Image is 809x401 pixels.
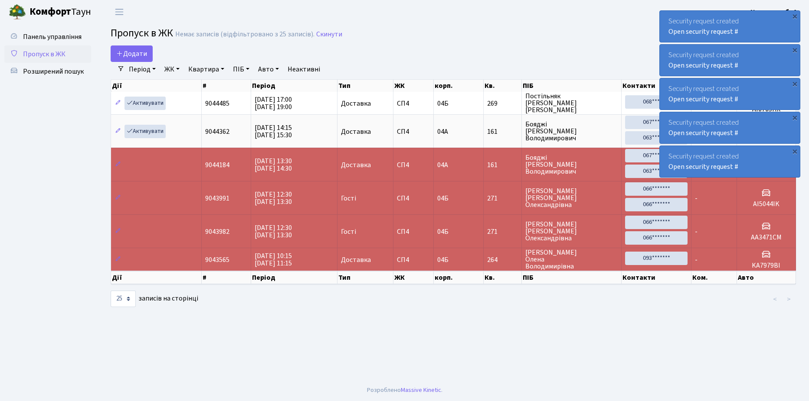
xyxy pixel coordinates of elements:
span: 264 [487,256,518,263]
span: Пропуск в ЖК [111,26,173,41]
span: СП4 [397,228,430,235]
span: 9044362 [205,127,229,136]
span: [DATE] 17:00 [DATE] 19:00 [255,95,292,112]
div: Немає записів (відфільтровано з 25 записів). [175,30,314,39]
div: × [790,147,799,155]
th: Період [251,271,338,284]
span: Доставка [341,162,371,168]
a: Open security request # [668,61,738,70]
th: Контакти [622,271,691,284]
span: 04Б [437,194,449,203]
label: записів на сторінці [111,291,198,307]
span: Гості [341,195,356,202]
div: × [790,12,799,20]
span: - [695,194,698,203]
span: Гості [341,228,356,235]
span: Доставка [341,100,371,107]
th: Контакти [622,80,691,92]
span: Доставка [341,256,371,263]
th: Дії [111,80,202,92]
span: [DATE] 12:30 [DATE] 13:30 [255,190,292,207]
span: 04Б [437,227,449,236]
span: 04Б [437,255,449,265]
span: Панель управління [23,32,82,42]
span: [DATE] 10:15 [DATE] 11:15 [255,251,292,268]
div: Security request created [660,11,800,42]
span: 9043565 [205,255,229,265]
span: СП4 [397,162,430,168]
span: Додати [116,49,147,58]
span: 04А [437,127,448,136]
div: × [790,45,799,54]
th: Кв. [484,80,522,92]
h5: KA7979BI [740,262,792,270]
span: СП4 [397,100,430,107]
b: Консьєрж б. 4. [750,7,799,17]
th: ПІБ [522,271,622,284]
span: [DATE] 13:30 [DATE] 14:30 [255,156,292,173]
img: logo.png [9,3,26,21]
span: 271 [487,195,518,202]
div: Security request created [660,146,800,177]
span: 9043991 [205,194,229,203]
a: Неактивні [284,62,324,77]
th: Період [251,80,338,92]
th: ЖК [393,80,434,92]
span: [PERSON_NAME] [PERSON_NAME] Олександрівна [525,221,618,242]
div: Security request created [660,45,800,76]
h5: AA3471CM [740,233,792,242]
a: Open security request # [668,27,738,36]
span: СП4 [397,256,430,263]
span: Розширений пошук [23,67,84,76]
span: 04Б [437,99,449,108]
span: [DATE] 14:15 [DATE] 15:30 [255,123,292,140]
th: Авто [737,271,796,284]
a: Open security request # [668,162,738,171]
a: Квартира [185,62,228,77]
span: Постільняк [PERSON_NAME] [PERSON_NAME] [525,93,618,113]
th: Кв. [484,271,522,284]
span: СП4 [397,128,430,135]
div: × [790,113,799,122]
a: Скинути [316,30,342,39]
span: 161 [487,128,518,135]
span: СП4 [397,195,430,202]
a: Open security request # [668,94,738,104]
th: Дії [111,271,202,284]
span: [PERSON_NAME] [PERSON_NAME] Олександрівна [525,188,618,208]
span: Доставка [341,128,371,135]
a: Авто [255,62,282,77]
span: Бояджі [PERSON_NAME] Володимирович [525,121,618,142]
div: Розроблено . [367,385,442,395]
th: Тип [337,80,393,92]
th: ЖК [393,271,434,284]
span: - [695,255,698,265]
th: корп. [434,80,484,92]
span: [DATE] 12:30 [DATE] 13:30 [255,223,292,240]
a: ПІБ [229,62,253,77]
a: Період [125,62,159,77]
span: 9044184 [205,160,229,170]
select: записів на сторінці [111,291,136,307]
div: × [790,79,799,88]
h5: AI5044IK [740,200,792,208]
span: Бояджі [PERSON_NAME] Володимирович [525,154,618,175]
span: 161 [487,162,518,168]
span: [PERSON_NAME] Олена Володимирівна [525,249,618,270]
a: Massive Kinetic [401,385,441,395]
a: Активувати [124,97,166,110]
a: Панель управління [4,28,91,45]
th: ПІБ [522,80,622,92]
a: Додати [111,45,153,62]
a: ЖК [161,62,183,77]
th: Тип [337,271,393,284]
a: Open security request # [668,128,738,138]
button: Переключити навігацію [108,5,130,19]
a: Пропуск в ЖК [4,45,91,63]
div: Security request created [660,112,800,143]
span: 04А [437,160,448,170]
th: # [202,80,251,92]
a: Активувати [124,125,166,138]
span: 9043982 [205,227,229,236]
th: корп. [434,271,484,284]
